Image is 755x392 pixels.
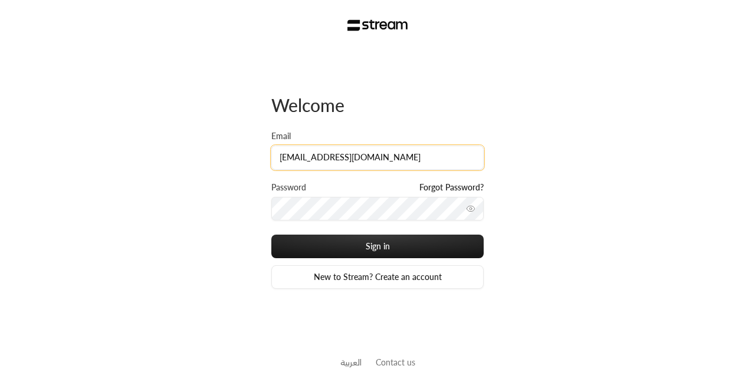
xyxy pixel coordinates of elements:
[340,351,362,373] a: العربية
[271,182,306,193] label: Password
[376,356,415,368] button: Contact us
[376,357,415,367] a: Contact us
[419,182,484,193] a: Forgot Password?
[271,94,344,116] span: Welcome
[271,235,484,258] button: Sign in
[271,265,484,289] a: New to Stream? Create an account
[271,130,291,142] label: Email
[461,199,480,218] button: toggle password visibility
[347,19,408,31] img: Stream Logo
